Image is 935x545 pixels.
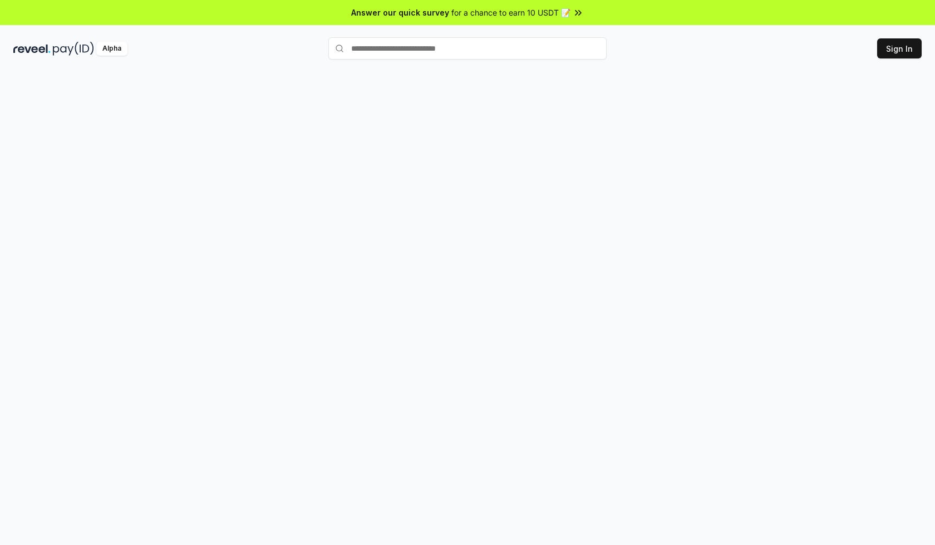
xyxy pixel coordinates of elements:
[96,42,127,56] div: Alpha
[451,7,570,18] span: for a chance to earn 10 USDT 📝
[351,7,449,18] span: Answer our quick survey
[877,38,922,58] button: Sign In
[53,42,94,56] img: pay_id
[13,42,51,56] img: reveel_dark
